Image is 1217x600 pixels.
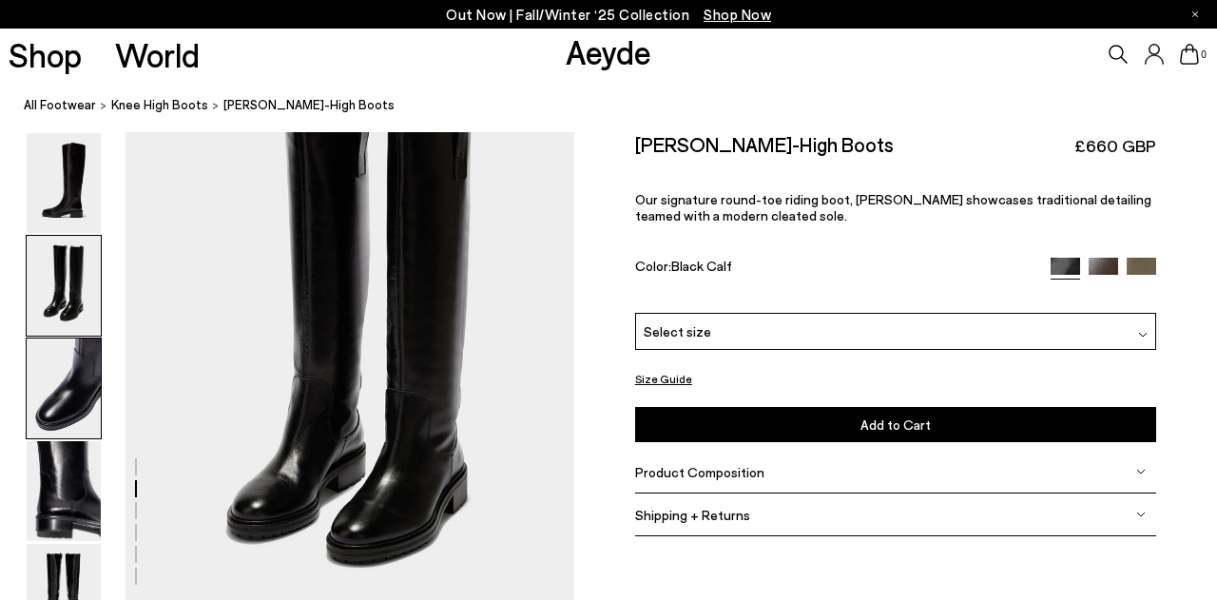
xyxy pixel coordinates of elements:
[671,258,732,274] span: Black Calf
[635,132,894,156] h2: [PERSON_NAME]-High Boots
[1199,49,1208,60] span: 0
[9,38,82,71] a: Shop
[24,80,1217,132] nav: breadcrumb
[111,97,208,112] span: knee high boots
[1180,44,1199,65] a: 0
[704,6,771,23] span: Navigate to /collections/new-in
[27,236,101,336] img: Henry Knee-High Boots - Image 2
[446,3,771,27] p: Out Now | Fall/Winter ‘25 Collection
[566,31,651,71] a: Aeyde
[27,441,101,541] img: Henry Knee-High Boots - Image 4
[27,339,101,438] img: Henry Knee-High Boots - Image 3
[635,367,692,391] button: Size Guide
[24,95,96,115] a: All Footwear
[635,258,1034,280] div: Color:
[1136,467,1146,476] img: svg%3E
[644,321,711,341] span: Select size
[635,407,1156,442] button: Add to Cart
[1136,510,1146,519] img: svg%3E
[635,464,764,480] span: Product Composition
[27,133,101,233] img: Henry Knee-High Boots - Image 1
[860,416,931,433] span: Add to Cart
[111,95,208,115] a: knee high boots
[223,95,395,115] span: [PERSON_NAME]-High Boots
[1138,330,1148,339] img: svg%3E
[1074,134,1156,158] span: £660 GBP
[635,507,750,523] span: Shipping + Returns
[635,191,1156,223] p: Our signature round-toe riding boot, [PERSON_NAME] showcases traditional detailing teamed with a ...
[115,38,200,71] a: World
